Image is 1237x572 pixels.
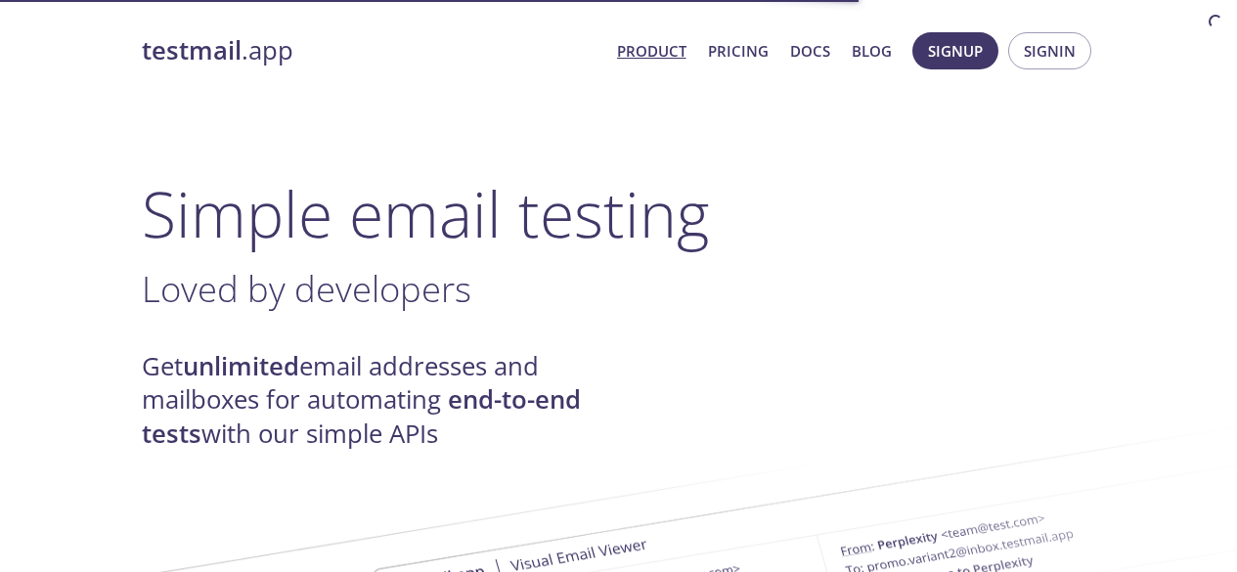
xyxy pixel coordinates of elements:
[1024,38,1076,64] span: Signin
[142,34,601,67] a: testmail.app
[142,33,242,67] strong: testmail
[183,349,299,383] strong: unlimited
[1008,32,1091,69] button: Signin
[142,382,581,450] strong: end-to-end tests
[617,38,686,64] a: Product
[142,264,471,313] span: Loved by developers
[708,38,769,64] a: Pricing
[142,176,1096,251] h1: Simple email testing
[852,38,892,64] a: Blog
[928,38,983,64] span: Signup
[142,350,619,451] h4: Get email addresses and mailboxes for automating with our simple APIs
[790,38,830,64] a: Docs
[912,32,998,69] button: Signup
